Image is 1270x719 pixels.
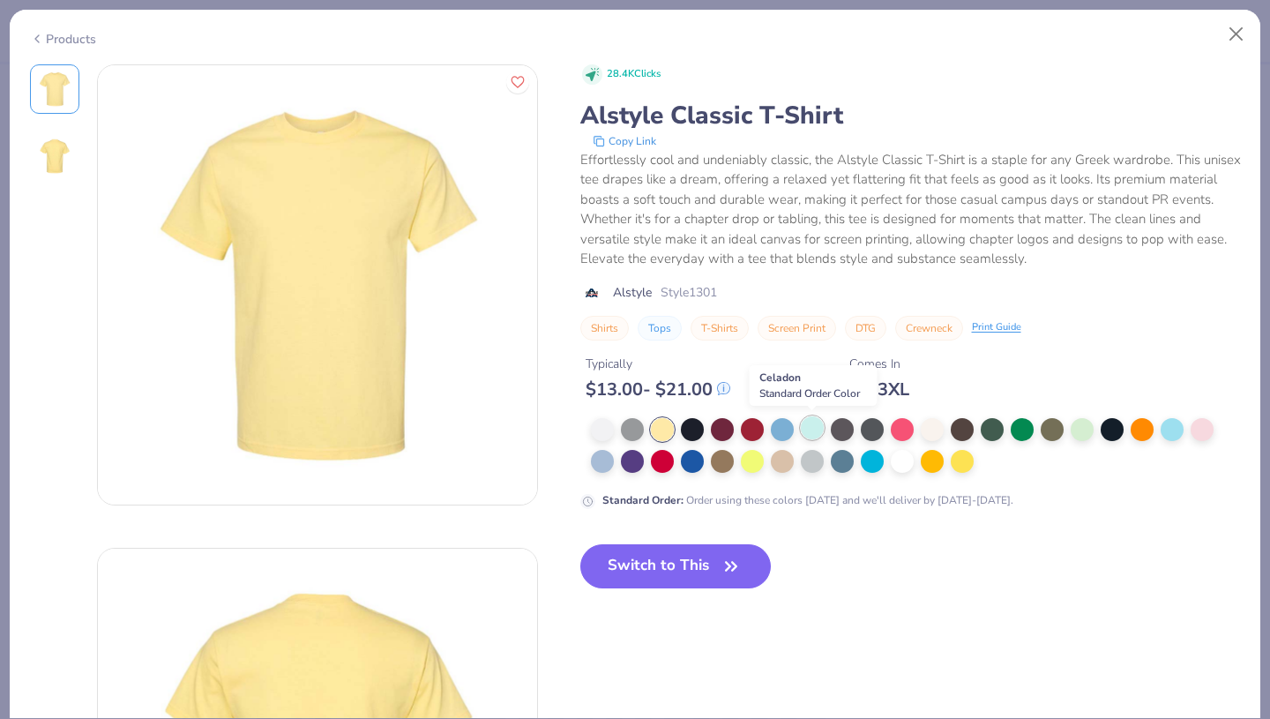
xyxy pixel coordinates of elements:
[587,132,661,150] button: copy to clipboard
[580,286,604,300] img: brand logo
[895,316,963,341] button: Crewneck
[34,68,76,110] img: Front
[580,99,1241,132] div: Alstyle Classic T-Shirt
[98,65,537,505] img: Front
[506,71,529,94] button: Like
[759,386,860,401] span: Standard Order Color
[638,316,682,341] button: Tops
[602,492,1013,508] div: Order using these colors [DATE] and we'll deliver by [DATE]-[DATE].
[758,316,836,341] button: Screen Print
[607,67,661,82] span: 28.4K Clicks
[613,283,652,302] span: Alstyle
[34,135,76,177] img: Back
[602,493,684,507] strong: Standard Order :
[845,316,886,341] button: DTG
[580,544,772,588] button: Switch to This
[661,283,717,302] span: Style 1301
[30,30,96,49] div: Products
[691,316,749,341] button: T-Shirts
[750,365,878,406] div: Celadon
[972,320,1021,335] div: Print Guide
[849,355,909,373] div: Comes In
[580,316,629,341] button: Shirts
[586,378,730,401] div: $ 13.00 - $ 21.00
[1220,18,1253,51] button: Close
[586,355,730,373] div: Typically
[580,150,1241,269] div: Effortlessly cool and undeniably classic, the Alstyle Classic T-Shirt is a staple for any Greek w...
